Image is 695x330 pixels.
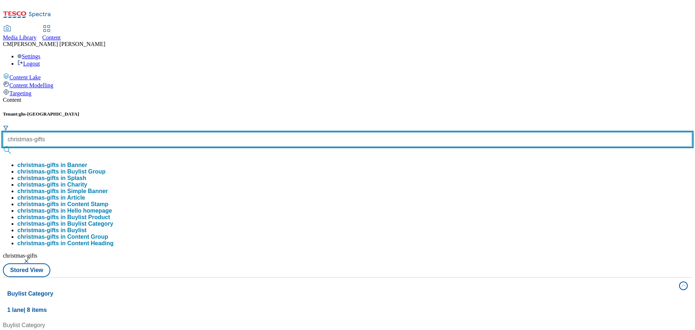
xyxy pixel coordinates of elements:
a: Logout [17,60,40,67]
button: christmas-gifts in Simple Banner [17,188,108,195]
div: christmas-gifts in [17,168,106,175]
button: Buylist Category1 lane| 8 items [3,277,692,318]
a: Media Library [3,26,37,41]
span: Buylist Category [67,221,113,227]
input: Search [3,132,692,147]
button: christmas-gifts in Content Stamp [17,201,109,208]
span: Media Library [3,34,37,41]
a: Content Lake [3,73,692,81]
h5: Tenant: [3,111,692,117]
div: christmas-gifts in [17,221,113,227]
div: christmas-gifts in [17,201,109,208]
span: Charity [67,181,87,188]
div: christmas-gifts in [17,234,108,240]
button: christmas-gifts in Hello homepage [17,208,112,214]
button: christmas-gifts in Buylist Product [17,214,110,221]
h4: Buylist Category [7,289,675,298]
div: Buylist Category [3,321,93,330]
a: Settings [17,53,41,59]
button: christmas-gifts in Buylist [17,227,87,234]
button: christmas-gifts in Banner [17,162,87,168]
button: christmas-gifts in Content Heading [17,240,114,247]
button: christmas-gifts in Article [17,195,85,201]
a: Targeting [3,89,692,97]
button: christmas-gifts in Buylist Category [17,221,113,227]
span: Buylist Group [67,168,106,175]
div: Content [3,97,692,103]
a: Content [42,26,61,41]
button: christmas-gifts in Buylist Group [17,168,106,175]
span: [PERSON_NAME] [PERSON_NAME] [12,41,105,47]
button: Stored View [3,263,50,277]
span: christmas-gifts [3,252,37,259]
span: Content Group [67,234,108,240]
button: christmas-gifts in Content Group [17,234,108,240]
svg: Search Filters [3,125,9,131]
span: Targeting [9,90,31,96]
span: Content Stamp [67,201,109,207]
span: 1 lane | 8 items [7,307,47,313]
button: christmas-gifts in Splash [17,175,86,181]
span: ghs-[GEOGRAPHIC_DATA] [19,111,79,117]
a: Content Modelling [3,81,692,89]
span: Content Lake [9,74,41,80]
span: CM [3,41,12,47]
button: christmas-gifts in Charity [17,181,87,188]
span: Content [42,34,61,41]
span: Content Modelling [9,82,53,88]
div: christmas-gifts in [17,181,87,188]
